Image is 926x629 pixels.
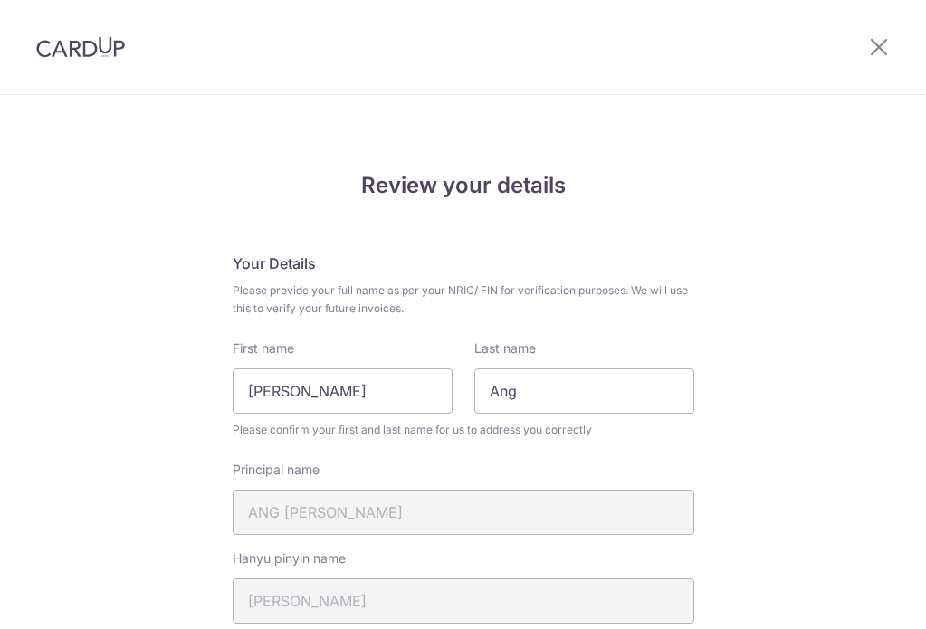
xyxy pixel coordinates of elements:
label: First name [233,339,294,357]
label: Last name [474,339,536,357]
h5: Your Details [233,253,694,274]
label: Principal name [233,461,320,479]
span: Please provide your full name as per your NRIC/ FIN for verification purposes. We will use this t... [233,281,694,318]
span: Please confirm your first and last name for us to address you correctly [233,421,694,439]
iframe: Opens a widget where you can find more information [810,575,908,620]
img: CardUp [36,36,125,58]
input: First Name [233,368,453,414]
h4: Review your details [233,169,694,202]
input: Last name [474,368,694,414]
label: Hanyu pinyin name [233,549,346,567]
